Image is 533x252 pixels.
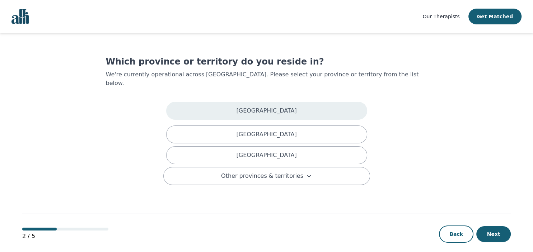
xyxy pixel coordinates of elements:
[439,225,473,243] button: Back
[476,226,511,242] button: Next
[236,151,296,160] p: [GEOGRAPHIC_DATA]
[221,172,303,180] span: Other provinces & territories
[22,232,108,241] p: 2 / 5
[422,12,459,21] a: Our Therapists
[422,14,459,19] span: Our Therapists
[106,70,427,87] p: We're currently operational across [GEOGRAPHIC_DATA]. Please select your province or territory fr...
[236,130,296,139] p: [GEOGRAPHIC_DATA]
[236,106,296,115] p: [GEOGRAPHIC_DATA]
[106,56,427,67] h1: Which province or territory do you reside in?
[163,167,370,185] button: Other provinces & territories
[468,9,522,24] button: Get Matched
[11,9,29,24] img: alli logo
